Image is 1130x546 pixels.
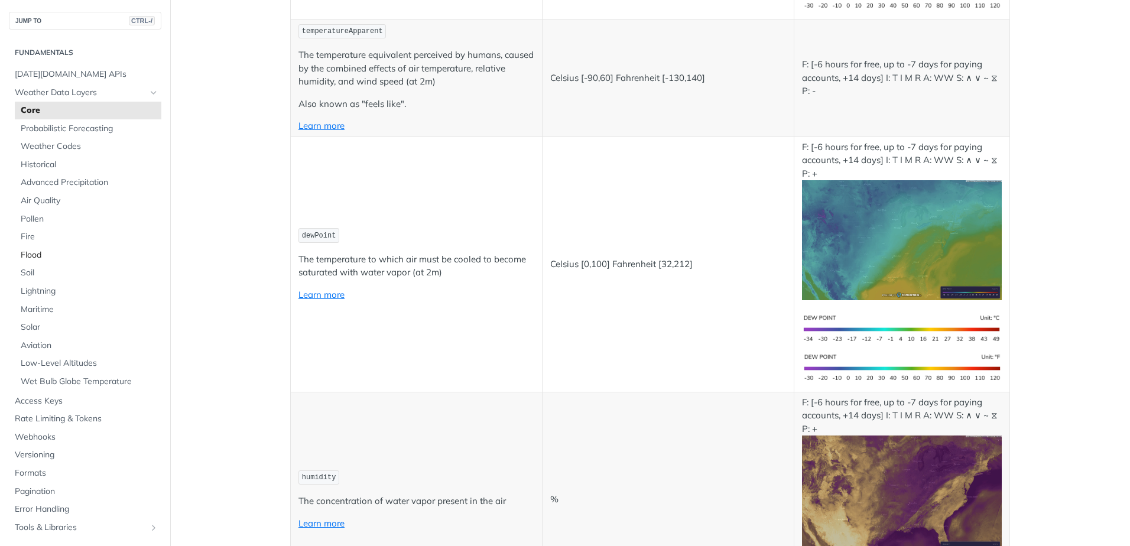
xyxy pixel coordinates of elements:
[149,523,158,532] button: Show subpages for Tools & Libraries
[9,392,161,410] a: Access Keys
[15,431,158,443] span: Webhooks
[15,192,161,210] a: Air Quality
[21,357,158,369] span: Low-Level Altitudes
[15,503,158,515] span: Error Handling
[21,304,158,316] span: Maritime
[802,362,1002,373] span: Expand image
[129,16,155,25] span: CTRL-/
[15,87,146,99] span: Weather Data Layers
[298,289,345,300] a: Learn more
[21,195,158,207] span: Air Quality
[298,253,534,279] p: The temperature to which air must be cooled to become saturated with water vapor (at 2m)
[21,285,158,297] span: Lightning
[15,395,158,407] span: Access Keys
[15,318,161,336] a: Solar
[15,228,161,246] a: Fire
[802,141,1002,300] p: F: [-6 hours for free, up to -7 days for paying accounts, +14 days] I: T I M R A: WW S: ∧ ∨ ~ ⧖ P: +
[9,519,161,537] a: Tools & LibrariesShow subpages for Tools & Libraries
[802,58,1002,98] p: F: [-6 hours for free, up to -7 days for paying accounts, +14 days] I: T I M R A: WW S: ∧ ∨ ~ ⧖ P: -
[550,493,786,506] p: %
[15,413,158,425] span: Rate Limiting & Tokens
[550,258,786,271] p: Celsius [0,100] Fahrenheit [32,212]
[9,410,161,428] a: Rate Limiting & Tokens
[21,213,158,225] span: Pollen
[550,71,786,85] p: Celsius [-90,60] Fahrenheit [-130,140]
[21,231,158,243] span: Fire
[21,177,158,188] span: Advanced Precipitation
[9,446,161,464] a: Versioning
[15,246,161,264] a: Flood
[149,88,158,97] button: Hide subpages for Weather Data Layers
[15,102,161,119] a: Core
[21,340,158,352] span: Aviation
[15,174,161,191] a: Advanced Precipitation
[298,48,534,89] p: The temperature equivalent perceived by humans, caused by the combined effects of air temperature...
[15,522,146,534] span: Tools & Libraries
[802,489,1002,500] span: Expand image
[15,467,158,479] span: Formats
[15,449,158,461] span: Versioning
[9,47,161,58] h2: Fundamentals
[302,473,336,482] span: humidity
[802,322,1002,333] span: Expand image
[9,464,161,482] a: Formats
[21,249,158,261] span: Flood
[21,159,158,171] span: Historical
[15,486,158,498] span: Pagination
[15,69,158,80] span: [DATE][DOMAIN_NAME] APIs
[9,12,161,30] button: JUMP TOCTRL-/
[9,428,161,446] a: Webhooks
[15,156,161,174] a: Historical
[298,97,534,111] p: Also known as "feels like".
[15,355,161,372] a: Low-Level Altitudes
[21,321,158,333] span: Solar
[302,232,336,240] span: dewPoint
[21,141,158,152] span: Weather Codes
[21,105,158,116] span: Core
[15,282,161,300] a: Lightning
[15,120,161,138] a: Probabilistic Forecasting
[21,267,158,279] span: Soil
[15,138,161,155] a: Weather Codes
[15,301,161,318] a: Maritime
[298,120,345,131] a: Learn more
[21,123,158,135] span: Probabilistic Forecasting
[298,495,534,508] p: The concentration of water vapor present in the air
[15,210,161,228] a: Pollen
[9,84,161,102] a: Weather Data LayersHide subpages for Weather Data Layers
[298,518,345,529] a: Learn more
[15,373,161,391] a: Wet Bulb Globe Temperature
[15,337,161,355] a: Aviation
[15,264,161,282] a: Soil
[21,376,158,388] span: Wet Bulb Globe Temperature
[9,66,161,83] a: [DATE][DOMAIN_NAME] APIs
[802,234,1002,245] span: Expand image
[9,500,161,518] a: Error Handling
[9,483,161,500] a: Pagination
[302,27,383,35] span: temperatureApparent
